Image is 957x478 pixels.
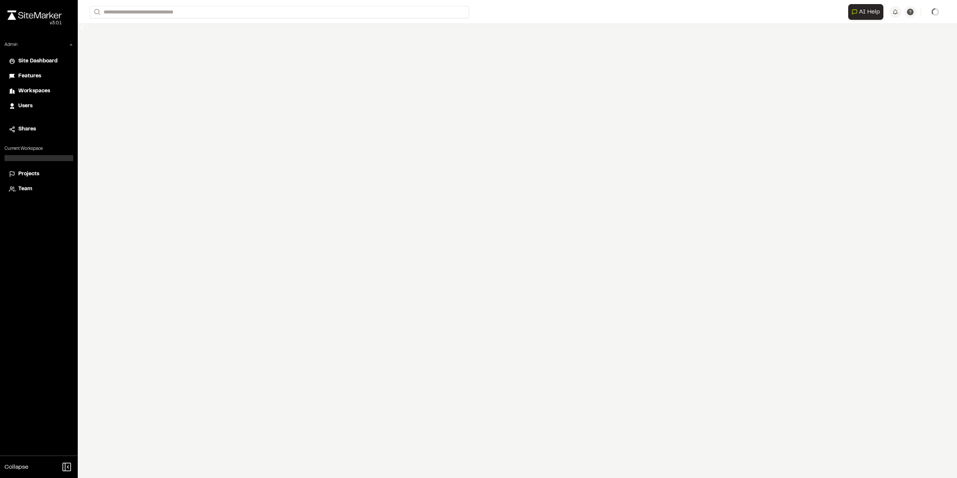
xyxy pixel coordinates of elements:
[4,145,73,152] p: Current Workspace
[90,6,103,18] button: Search
[18,170,39,178] span: Projects
[9,72,69,80] a: Features
[4,41,18,48] p: Admin
[9,102,69,110] a: Users
[18,185,32,193] span: Team
[18,57,58,65] span: Site Dashboard
[859,7,880,16] span: AI Help
[18,125,36,133] span: Shares
[9,125,69,133] a: Shares
[18,72,41,80] span: Features
[9,57,69,65] a: Site Dashboard
[848,4,886,20] div: Open AI Assistant
[848,4,883,20] button: Open AI Assistant
[9,170,69,178] a: Projects
[9,87,69,95] a: Workspaces
[18,102,33,110] span: Users
[7,20,62,27] div: Oh geez...please don't...
[9,185,69,193] a: Team
[18,87,50,95] span: Workspaces
[7,10,62,20] img: rebrand.png
[4,463,28,472] span: Collapse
